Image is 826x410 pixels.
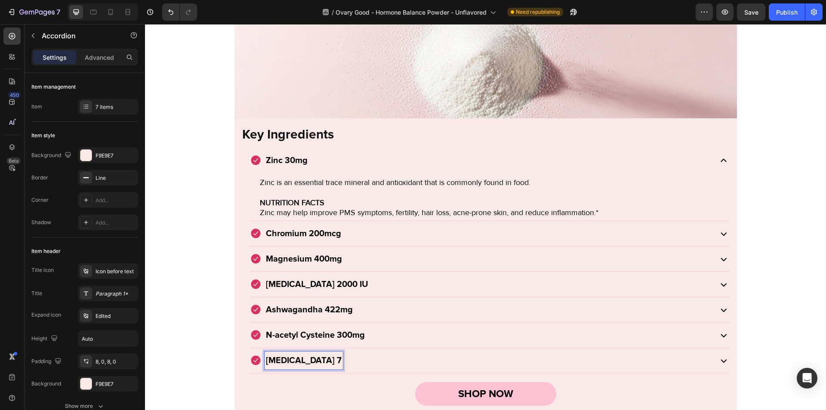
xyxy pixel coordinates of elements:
[96,197,136,204] div: Add...
[96,290,136,298] div: Paragraph 1*
[78,331,138,346] input: Auto
[121,230,197,240] strong: Magnesium 400mg
[85,53,114,62] p: Advanced
[313,364,368,376] strong: SHOP NOW
[31,103,42,111] div: Item
[744,9,758,16] span: Save
[56,7,60,17] p: 7
[121,202,196,217] p: Chromium 200mcg
[120,251,225,269] div: Rich Text Editor. Editing area: main
[145,24,826,410] iframe: Design area
[31,290,42,297] div: Title
[120,127,164,145] div: Rich Text Editor. Editing area: main
[121,329,197,344] p: [MEDICAL_DATA] 7
[737,3,765,21] button: Save
[31,380,61,388] div: Background
[115,174,584,194] p: Zinc may help improve PMS symptoms, fertility, hair loss, acne-prone skin, and reduce inflammation.*
[96,380,136,388] div: F9E9E7
[31,132,55,139] div: Item style
[96,101,585,120] h2: Key Ingredients
[516,8,560,16] span: Need republishing
[96,268,136,275] div: Icon before text
[121,303,220,319] p: N-acetyl Cysteine 300mg
[96,219,136,227] div: Add...
[115,154,584,163] p: Zinc is an essential trace mineral and antioxidant that is commonly found in food.
[96,152,136,160] div: F9E9E7
[31,311,61,319] div: Expand icon
[31,174,48,182] div: Border
[121,131,163,142] strong: Zinc 30mg
[31,333,59,345] div: Height
[42,31,115,41] p: Accordion
[6,157,21,164] div: Beta
[769,3,805,21] button: Publish
[96,358,136,366] div: 8, 0, 8, 0
[336,8,487,17] span: Ovary Good - Hormone Balance Powder - Unflavored
[31,247,61,255] div: Item header
[31,150,73,161] div: Background
[797,368,817,388] div: Open Intercom Messenger
[31,266,54,274] div: Title icon
[3,3,64,21] button: 7
[162,3,197,21] div: Undo/Redo
[332,8,334,17] span: /
[31,219,51,226] div: Shadow
[115,174,179,183] strong: NUTRITION FACTS
[96,312,136,320] div: Edited
[8,92,21,99] div: 450
[120,327,198,345] div: Rich Text Editor. Editing area: main
[96,174,136,182] div: Line
[120,302,221,320] div: Rich Text Editor. Editing area: main
[121,281,208,291] strong: Ashwagandha 422mg
[120,277,209,295] div: Rich Text Editor. Editing area: main
[121,255,223,265] strong: [MEDICAL_DATA] 2000 IU
[31,196,49,204] div: Corner
[96,103,136,111] div: 7 items
[43,53,67,62] p: Settings
[31,83,76,91] div: Item management
[776,8,798,17] div: Publish
[31,356,63,367] div: Padding
[120,200,197,219] div: Rich Text Editor. Editing area: main
[120,226,198,244] div: Rich Text Editor. Editing area: main
[270,358,411,382] a: SHOP NOW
